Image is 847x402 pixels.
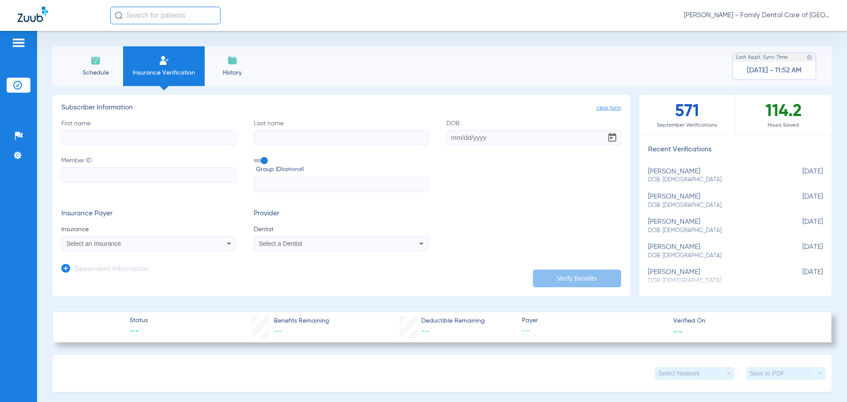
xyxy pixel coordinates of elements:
span: Payer [522,316,666,325]
span: -- [274,327,282,335]
button: Verify Benefits [533,270,621,287]
div: [PERSON_NAME] [648,218,779,234]
span: History [211,68,253,77]
button: Open calendar [603,129,621,147]
span: Hours Saved [735,121,832,130]
span: Insurance Verification [130,68,198,77]
span: Verified On [673,316,817,326]
h3: Provider [254,210,428,218]
img: Zuub Logo [18,7,48,22]
span: -- [673,327,683,336]
span: Last Appt. Sync Time: [736,53,789,62]
small: (optional) [281,165,304,174]
img: History [227,55,238,66]
div: 571 [639,95,735,134]
div: [PERSON_NAME] [648,243,779,259]
span: Select an Insurance [67,240,121,247]
img: Search Icon [115,11,123,19]
div: [PERSON_NAME] [648,268,779,285]
div: [PERSON_NAME] [648,168,779,184]
img: last sync help info [806,54,813,60]
img: Schedule [90,55,101,66]
input: DOBOpen calendar [446,130,621,145]
span: Status [130,316,148,325]
span: -- [130,326,148,338]
span: DOB: [DEMOGRAPHIC_DATA] [648,252,779,260]
span: [DATE] [779,168,823,184]
h3: Insurance Payer [61,210,236,218]
span: [DATE] [779,193,823,209]
span: DOB: [DEMOGRAPHIC_DATA] [648,202,779,210]
span: DOB: [DEMOGRAPHIC_DATA] [648,176,779,184]
input: Last name [254,130,428,145]
input: Member ID [61,167,236,182]
span: [DATE] [779,268,823,285]
label: First name [61,119,236,145]
input: First name [61,130,236,145]
h3: Subscriber Information [61,104,621,113]
span: Insurance [61,225,236,234]
span: [DATE] - 11:52 AM [747,66,802,75]
h3: Dependent Information [75,265,149,274]
span: DOB: [DEMOGRAPHIC_DATA] [648,227,779,235]
span: -- [522,326,666,337]
img: hamburger-icon [11,38,26,48]
input: Search for patients [110,7,221,24]
span: Select a Dentist [259,240,302,247]
span: Schedule [75,68,116,77]
div: [PERSON_NAME] [648,193,779,209]
span: September Verifications [639,121,735,130]
span: -- [421,327,429,335]
label: DOB [446,119,621,145]
span: [PERSON_NAME] - Family Dental Care of [GEOGRAPHIC_DATA] [684,11,829,20]
label: Member ID [61,156,236,192]
span: [DATE] [779,218,823,234]
span: Dentist [254,225,428,234]
img: Manual Insurance Verification [159,55,169,66]
div: 114.2 [735,95,832,134]
h3: Recent Verifications [639,146,832,154]
span: Group ID [256,165,428,174]
label: Last name [254,119,428,145]
span: clear form [596,104,621,113]
span: Benefits Remaining [274,316,329,326]
span: Deductible Remaining [421,316,485,326]
span: [DATE] [779,243,823,259]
